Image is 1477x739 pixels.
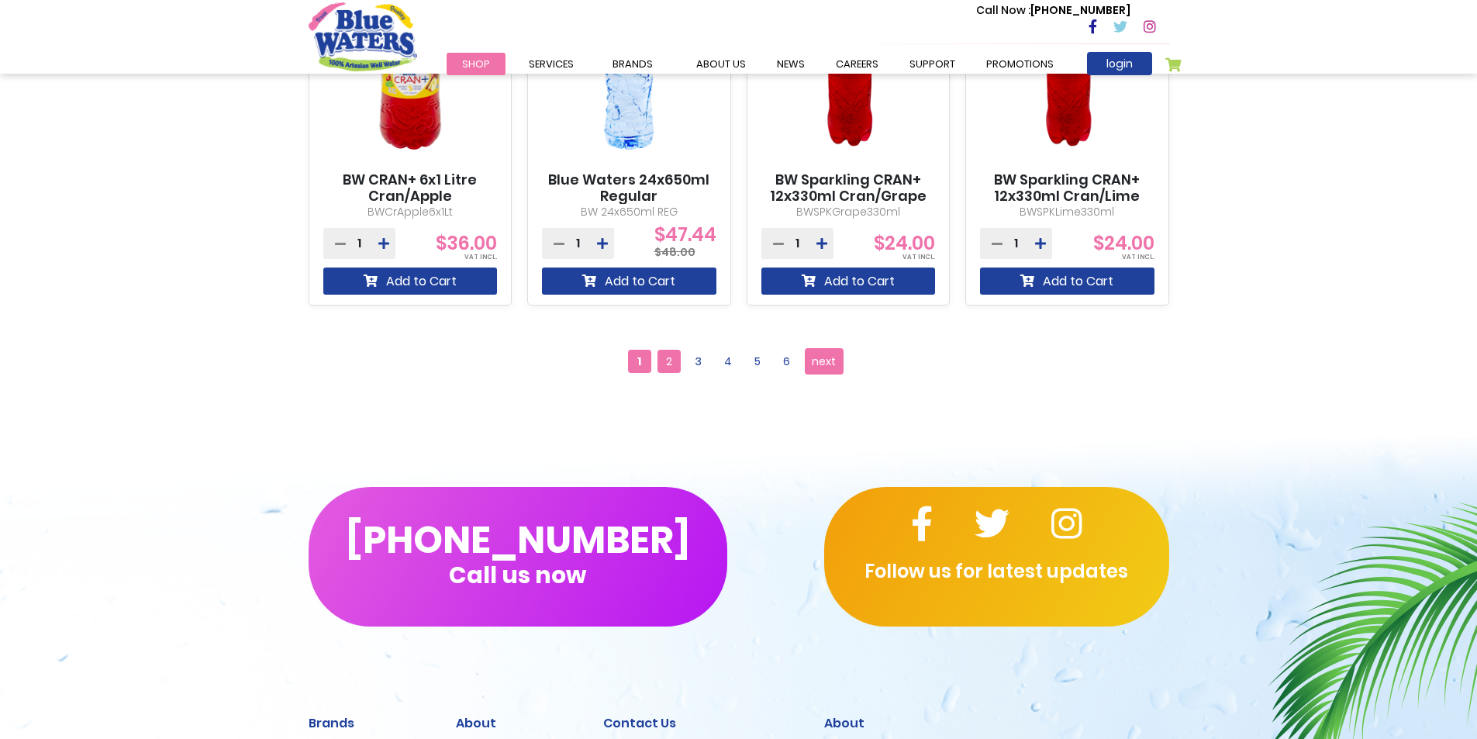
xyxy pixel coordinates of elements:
button: Add to Cart [542,268,716,295]
a: BW Sparkling CRAN+ 12x330ml Cran/Lime [980,171,1154,205]
a: store logo [309,2,417,71]
button: Add to Cart [980,268,1154,295]
a: BW Sparkling CRAN+ 12x330ml Cran/Grape [761,171,936,205]
span: Call Now : [976,2,1030,18]
p: BWCrApple6x1Lt [323,204,498,220]
span: next [812,350,836,373]
a: about us [681,53,761,75]
h2: About [456,716,580,730]
a: login [1087,52,1152,75]
span: $36.00 [436,230,497,256]
h2: Contact Us [603,716,801,730]
a: support [894,53,971,75]
a: 5 [746,350,769,373]
span: $24.00 [874,230,935,256]
p: [PHONE_NUMBER] [976,2,1130,19]
a: News [761,53,820,75]
span: Services [529,57,574,71]
span: 1 [628,350,651,373]
button: Add to Cart [323,268,498,295]
p: BWSPKGrape330ml [761,204,936,220]
p: BW 24x650ml REG [542,204,716,220]
span: $24.00 [1093,230,1154,256]
h2: About [824,716,1169,730]
p: BWSPKLime330ml [980,204,1154,220]
a: careers [820,53,894,75]
a: 3 [687,350,710,373]
a: next [805,348,844,375]
a: 6 [775,350,799,373]
span: Shop [462,57,490,71]
span: Call us now [449,571,586,579]
a: BW CRAN+ 6x1 Litre Cran/Apple [323,171,498,205]
a: Blue Waters 24x650ml Regular [542,171,716,205]
button: Add to Cart [761,268,936,295]
span: Brands [613,57,653,71]
button: [PHONE_NUMBER]Call us now [309,487,727,627]
a: 2 [657,350,681,373]
a: Promotions [971,53,1069,75]
span: $48.00 [654,244,695,260]
span: $47.44 [654,235,716,250]
p: Follow us for latest updates [824,558,1169,585]
h2: Brands [309,716,433,730]
a: 4 [716,350,740,373]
